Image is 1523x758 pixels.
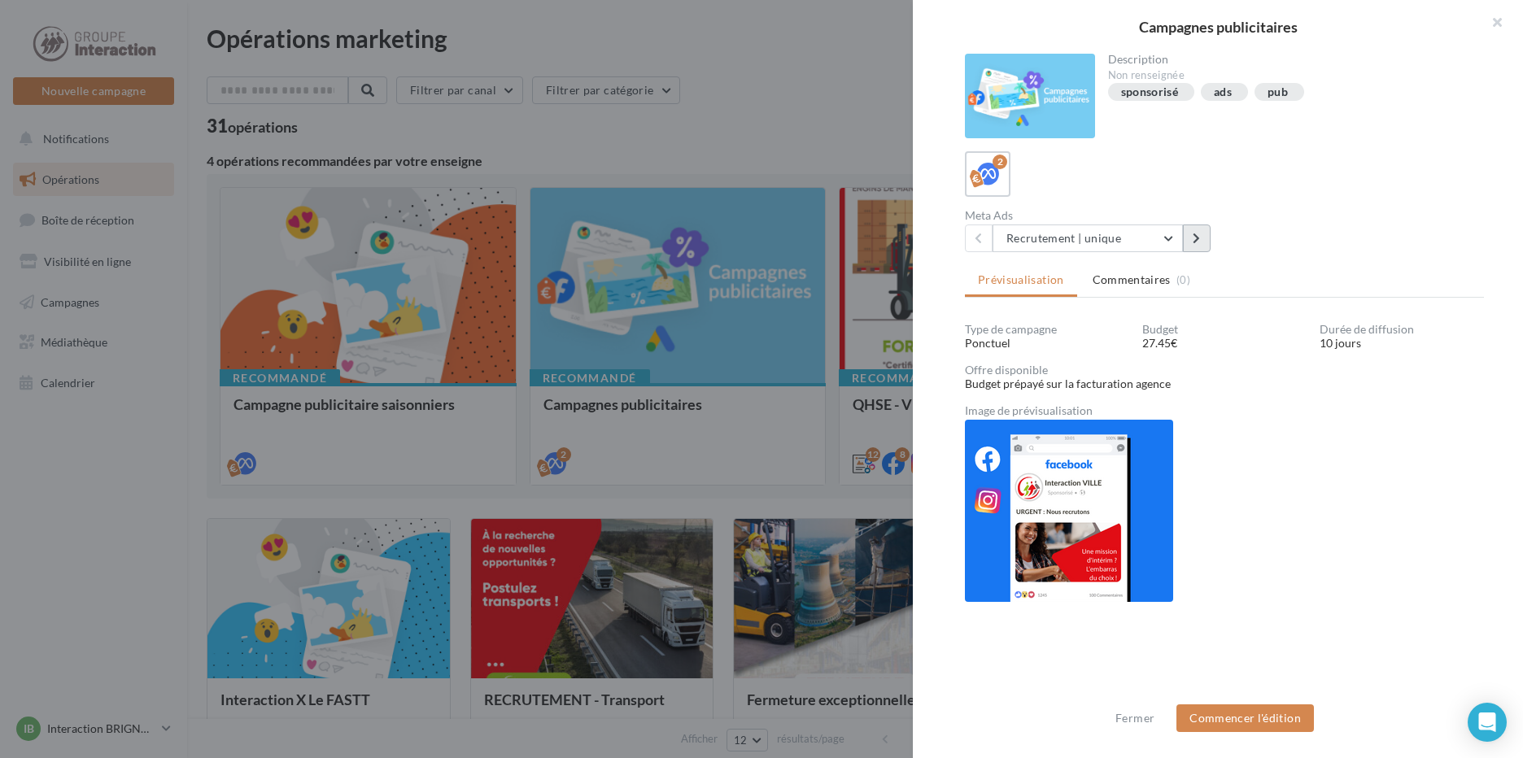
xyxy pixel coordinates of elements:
div: Budget prépayé sur la facturation agence [965,376,1484,392]
div: pub [1268,86,1288,98]
div: Budget [1142,324,1307,335]
div: Description [1108,54,1472,65]
div: 27.45€ [1142,335,1307,351]
div: 2 [993,155,1007,169]
div: Campagnes publicitaires [939,20,1497,34]
div: Image de prévisualisation [965,405,1484,416]
div: Type de campagne [965,324,1129,335]
img: 008b87f00d921ddecfa28f1c35eec23d.png [965,420,1173,602]
div: Meta Ads [965,210,1218,221]
button: Fermer [1109,708,1161,728]
span: Commentaires [1093,272,1171,288]
div: 10 jours [1320,335,1484,351]
span: (0) [1176,273,1190,286]
div: Open Intercom Messenger [1468,703,1507,742]
div: ads [1214,86,1232,98]
button: Recrutement | unique [993,224,1183,252]
button: Commencer l'édition [1176,704,1314,732]
div: sponsorisé [1121,86,1179,98]
div: Durée de diffusion [1320,324,1484,335]
div: Ponctuel [965,335,1129,351]
div: Non renseignée [1108,68,1472,83]
div: Offre disponible [965,364,1484,376]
